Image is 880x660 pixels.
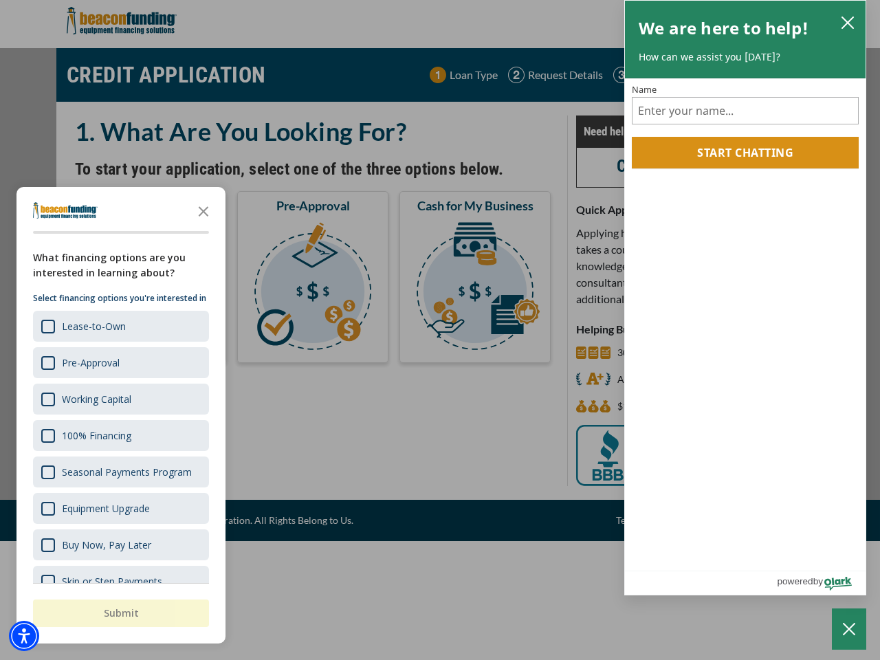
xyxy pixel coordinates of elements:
[9,621,39,651] div: Accessibility Menu
[33,347,209,378] div: Pre-Approval
[639,14,808,42] h2: We are here to help!
[62,393,131,406] div: Working Capital
[33,599,209,627] button: Submit
[33,420,209,451] div: 100% Financing
[190,197,217,224] button: Close the survey
[639,50,852,64] p: How can we assist you [DATE]?
[62,429,131,442] div: 100% Financing
[33,493,209,524] div: Equipment Upgrade
[33,311,209,342] div: Lease-to-Own
[62,575,162,588] div: Skip or Step Payments
[832,608,866,650] button: Close Chatbox
[62,465,192,478] div: Seasonal Payments Program
[33,250,209,280] div: What financing options are you interested in learning about?
[33,529,209,560] div: Buy Now, Pay Later
[33,566,209,597] div: Skip or Step Payments
[62,502,150,515] div: Equipment Upgrade
[33,384,209,415] div: Working Capital
[813,573,823,590] span: by
[33,456,209,487] div: Seasonal Payments Program
[632,97,859,124] input: Name
[33,202,98,219] img: Company logo
[632,85,859,94] label: Name
[16,187,225,643] div: Survey
[62,320,126,333] div: Lease-to-Own
[632,137,859,168] button: Start chatting
[62,538,151,551] div: Buy Now, Pay Later
[33,291,209,305] p: Select financing options you're interested in
[777,571,866,595] a: Powered by Olark
[837,12,859,32] button: close chatbox
[777,573,813,590] span: powered
[62,356,120,369] div: Pre-Approval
